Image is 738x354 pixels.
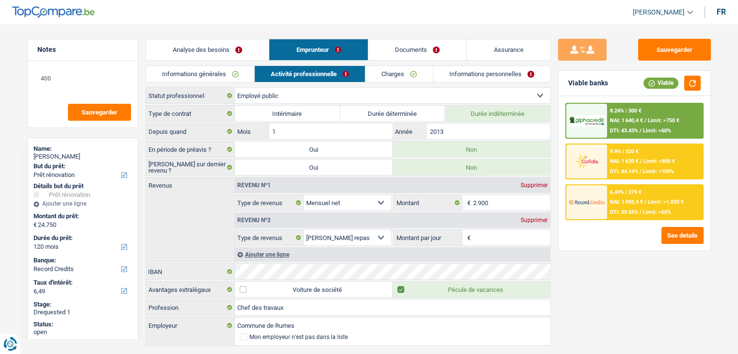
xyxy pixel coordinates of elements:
[640,128,641,134] span: /
[235,282,393,297] label: Voiture de société
[433,66,550,82] a: Informations personnelles
[610,168,638,175] span: DTI: 44.14%
[33,234,130,242] label: Durée du prêt:
[146,318,235,333] label: Employeur
[146,88,235,103] label: Statut professionnel
[33,145,132,153] div: Name:
[717,7,726,16] div: fr
[249,334,348,340] div: Mon employeur n’est pas dans la liste
[643,128,671,134] span: Limit: <60%
[235,124,269,139] label: Mois
[340,106,445,121] label: Durée déterminée
[648,117,679,124] span: Limit: >750 €
[638,39,711,61] button: Sauvegarder
[643,78,678,88] div: Viable
[393,124,427,139] label: Année
[33,153,132,161] div: [PERSON_NAME]
[82,109,117,115] span: Sauvegarder
[445,106,550,121] label: Durée indéterminée
[633,8,685,16] span: [PERSON_NAME]
[235,106,340,121] label: Intérimaire
[427,124,550,139] input: AAAA
[235,195,304,210] label: Type de revenus
[393,160,550,175] label: Non
[37,46,128,54] h5: Notes
[644,117,646,124] span: /
[146,39,269,60] a: Analyse des besoins
[610,209,638,215] span: DTI: 39.55%
[610,158,639,164] span: NAI: 1 620 €
[235,160,393,175] label: Oui
[33,200,132,207] div: Ajouter une ligne
[33,308,132,316] div: Drequested 1
[33,279,130,287] label: Taux d'intérêt:
[146,282,235,297] label: Avantages extralégaux
[146,124,235,139] label: Depuis quand
[33,182,132,190] div: Détails but du prêt
[640,209,641,215] span: /
[610,117,643,124] span: NAI: 1 640,4 €
[255,66,365,82] a: Activité professionnelle
[518,182,550,188] div: Supprimer
[568,79,608,87] div: Viable banks
[33,162,130,170] label: But du prêt:
[146,106,235,121] label: Type de contrat
[643,209,671,215] span: Limit: <65%
[146,142,235,157] label: En période de préavis ?
[394,195,462,210] label: Montant
[68,104,131,121] button: Sauvegarder
[640,158,642,164] span: /
[33,301,132,308] div: Stage:
[269,39,368,60] a: Emprunteur
[235,182,273,188] div: Revenu nº1
[33,328,132,336] div: open
[33,212,130,220] label: Montant du prêt:
[462,195,473,210] span: €
[610,148,639,155] div: 9.9% | 320 €
[33,257,130,264] label: Banque:
[146,264,234,279] label: IBAN
[365,66,433,82] a: Charges
[648,199,684,205] span: Limit: >1.033 €
[640,168,641,175] span: /
[610,128,638,134] span: DTI: 43.43%
[235,217,273,223] div: Revenu nº2
[394,230,462,245] label: Montant par jour
[462,230,473,245] span: €
[661,227,704,244] button: See details
[625,4,693,20] a: [PERSON_NAME]
[235,230,304,245] label: Type de revenus
[33,221,37,229] span: €
[146,300,235,315] label: Profession
[518,217,550,223] div: Supprimer
[33,321,132,328] div: Status:
[146,177,234,189] label: Revenus
[610,189,641,195] div: 6.49% | 279 €
[467,39,550,60] a: Assurance
[610,108,641,114] div: 8.24% | 300 €
[146,160,235,175] label: [PERSON_NAME] sur dernier revenu ?
[393,282,550,297] label: Pécule de vacances
[643,168,674,175] span: Limit: <100%
[269,124,392,139] input: MM
[235,142,393,157] label: Oui
[368,39,467,60] a: Documents
[569,193,605,211] img: Record Credits
[644,199,646,205] span: /
[146,66,255,82] a: Informations générales
[569,115,605,127] img: AlphaCredit
[393,142,550,157] label: Non
[235,247,550,261] div: Ajouter une ligne
[12,6,95,18] img: TopCompare Logo
[569,152,605,170] img: Cofidis
[643,158,675,164] span: Limit: >800 €
[610,199,643,205] span: NAI: 1 893,4 €
[235,318,550,333] input: Cherchez votre employeur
